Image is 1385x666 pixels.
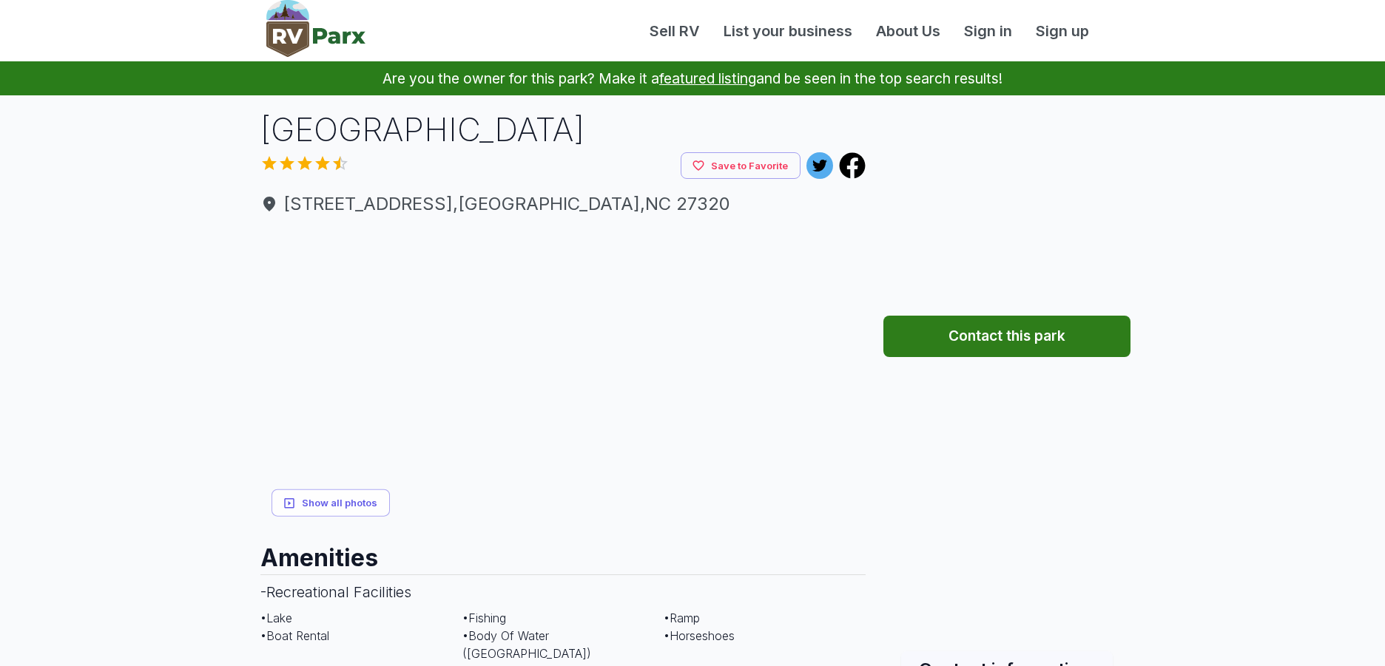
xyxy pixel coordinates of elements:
a: Sell RV [638,20,712,42]
span: • Ramp [664,611,700,625]
h1: [GEOGRAPHIC_DATA] [260,107,866,152]
span: [STREET_ADDRESS] , [GEOGRAPHIC_DATA] , NC 27320 [260,191,866,217]
h3: - Recreational Facilities [260,574,866,609]
img: yH5BAEAAAAALAAAAAABAAEAAAIBRAA7 [717,381,866,530]
span: • Horseshoes [664,628,735,643]
button: Save to Favorite [681,152,801,180]
span: • Fishing [462,611,506,625]
span: • Boat Rental [260,628,329,643]
img: yH5BAEAAAAALAAAAAABAAEAAAIBRAA7 [565,381,713,530]
img: yH5BAEAAAAALAAAAAABAAEAAAIBRAA7 [565,229,713,378]
a: Sign in [952,20,1024,42]
a: featured listing [659,69,756,87]
p: Are you the owner for this park? Make it a and be seen in the top search results! [18,61,1367,95]
h2: Amenities [260,530,866,574]
iframe: Advertisement [883,107,1130,292]
a: Sign up [1024,20,1101,42]
span: • Lake [260,611,292,625]
a: [STREET_ADDRESS],[GEOGRAPHIC_DATA],NC 27320 [260,191,866,217]
span: • Body Of Water ([GEOGRAPHIC_DATA]) [462,628,591,661]
img: Map for Lake Reidsville Park [883,393,1130,639]
img: yH5BAEAAAAALAAAAAABAAEAAAIBRAA7 [717,229,866,378]
button: Contact this park [883,316,1130,357]
a: List your business [712,20,864,42]
a: About Us [864,20,952,42]
button: Show all photos [272,489,390,517]
img: yH5BAEAAAAALAAAAAABAAEAAAIBRAA7 [260,229,562,530]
